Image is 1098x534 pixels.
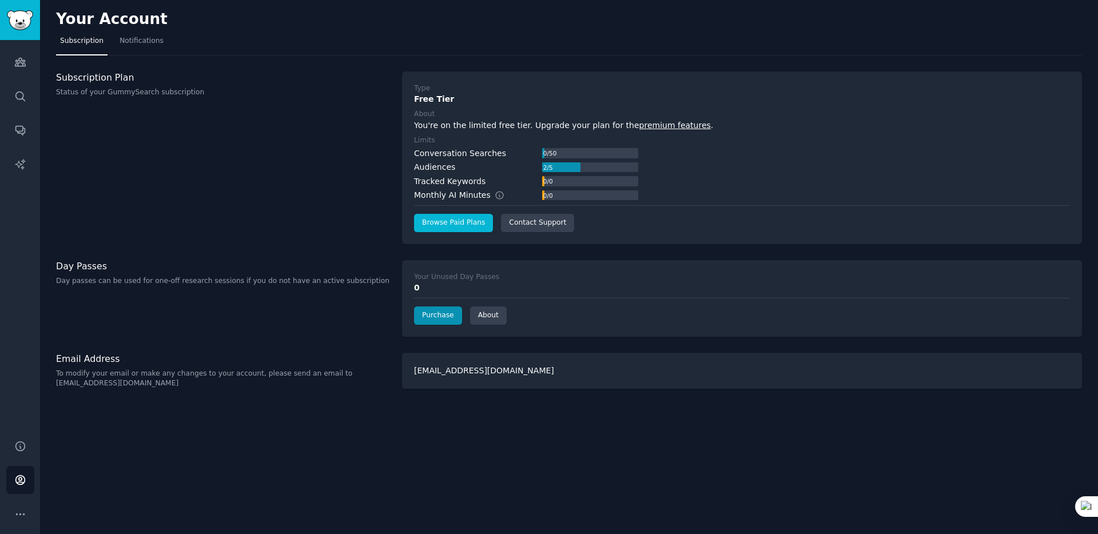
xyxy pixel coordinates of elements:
div: Limits [414,136,435,146]
a: Contact Support [501,214,574,232]
h3: Email Address [56,353,390,365]
div: 0 / 0 [542,176,554,186]
div: You're on the limited free tier. Upgrade your plan for the . [414,119,1070,131]
img: GummySearch logo [7,10,33,30]
div: 0 / 50 [542,148,558,158]
div: 0 / 0 [542,190,554,201]
span: Notifications [120,36,164,46]
p: Status of your GummySearch subscription [56,87,390,98]
a: premium features [639,121,711,130]
span: Subscription [60,36,104,46]
div: 0 [414,282,1070,294]
a: Notifications [116,32,168,55]
div: 2 / 5 [542,162,554,173]
div: About [414,109,435,119]
h3: Day Passes [56,260,390,272]
div: Type [414,83,430,94]
a: About [470,306,507,325]
a: Subscription [56,32,108,55]
a: Browse Paid Plans [414,214,493,232]
div: Conversation Searches [414,148,506,160]
div: [EMAIL_ADDRESS][DOMAIN_NAME] [402,353,1082,389]
div: Monthly AI Minutes [414,189,516,201]
p: To modify your email or make any changes to your account, please send an email to [EMAIL_ADDRESS]... [56,369,390,389]
div: Tracked Keywords [414,176,486,188]
h2: Your Account [56,10,168,29]
div: Audiences [414,161,455,173]
div: Your Unused Day Passes [414,272,499,282]
a: Purchase [414,306,462,325]
p: Day passes can be used for one-off research sessions if you do not have an active subscription [56,276,390,286]
div: Free Tier [414,93,1070,105]
h3: Subscription Plan [56,71,390,83]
